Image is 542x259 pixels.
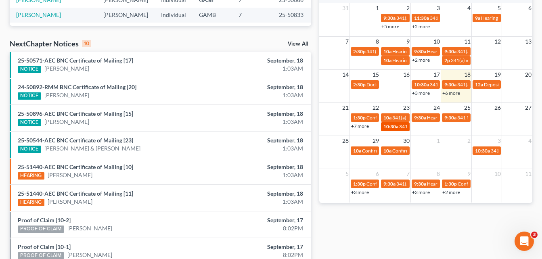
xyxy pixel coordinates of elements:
[524,70,532,79] span: 20
[353,81,366,88] span: 2:30p
[392,57,455,63] span: Hearing for [PERSON_NAME]
[531,232,538,238] span: 3
[341,3,349,13] span: 31
[341,136,349,146] span: 28
[383,115,391,121] span: 10a
[396,15,474,21] span: 341(a) meeting for [PERSON_NAME]
[155,23,193,38] td: Individual
[524,169,532,179] span: 11
[414,181,426,187] span: 9:30a
[475,15,480,21] span: 9a
[213,198,303,206] div: 1:03AM
[436,136,441,146] span: 1
[18,163,133,170] a: 25-51440-AEC BNC Certificate of Mailing [10]
[457,115,530,121] span: 341 Meeting for [PERSON_NAME]
[213,65,303,73] div: 1:03AM
[372,136,380,146] span: 29
[527,136,532,146] span: 4
[213,118,303,126] div: 1:03AM
[444,181,457,187] span: 1:30p
[213,83,303,91] div: September, 18
[414,15,429,21] span: 11:30a
[414,115,426,121] span: 9:30a
[399,123,477,129] span: 341(a) meeting for [PERSON_NAME]
[353,115,366,121] span: 1:30p
[412,90,430,96] a: +3 more
[213,224,303,232] div: 8:02PM
[433,103,441,113] span: 24
[383,48,391,54] span: 10a
[467,3,471,13] span: 4
[451,57,529,63] span: 341(a) meeting for [PERSON_NAME]
[18,199,44,206] div: HEARING
[494,169,502,179] span: 10
[414,48,426,54] span: 9:30a
[353,148,361,154] span: 10a
[362,148,454,154] span: Confirmation hearing for [PERSON_NAME]
[457,81,535,88] span: 341(a) meeting for [PERSON_NAME]
[475,81,483,88] span: 12a
[444,48,456,54] span: 9:30a
[436,3,441,13] span: 3
[213,171,303,179] div: 1:03AM
[44,91,89,99] a: [PERSON_NAME]
[463,70,471,79] span: 18
[457,48,535,54] span: 341(a) meeting for [PERSON_NAME]
[213,216,303,224] div: September, 17
[18,66,41,73] div: NOTICE
[396,181,474,187] span: 341(a) meeting for [PERSON_NAME]
[427,115,490,121] span: Hearing for [PERSON_NAME]
[444,81,456,88] span: 9:30a
[48,198,92,206] a: [PERSON_NAME]
[351,189,369,195] a: +3 more
[372,103,380,113] span: 22
[44,144,140,152] a: [PERSON_NAME] & [PERSON_NAME]
[18,146,41,153] div: NOTICE
[18,190,133,197] a: 25-51440-AEC BNC Certificate of Mailing [11]
[213,91,303,99] div: 1:03AM
[515,232,534,251] iframe: Intercom live chat
[527,3,532,13] span: 6
[383,148,391,154] span: 10a
[97,8,155,23] td: [PERSON_NAME]
[497,136,502,146] span: 3
[18,119,41,126] div: NOTICE
[353,48,366,54] span: 2:30p
[430,15,508,21] span: 341(a) meeting for [PERSON_NAME]
[18,137,133,144] a: 25-50544-AEC BNC Certificate of Mailing [23]
[18,84,136,90] a: 24-50892-RMM BNC Certificate of Mailing [20]
[213,144,303,152] div: 1:03AM
[433,70,441,79] span: 17
[406,3,410,13] span: 2
[97,23,155,38] td: [PERSON_NAME]
[412,57,430,63] a: +2 more
[406,169,410,179] span: 7
[442,189,460,195] a: +2 more
[383,123,398,129] span: 10:30a
[402,70,410,79] span: 16
[341,103,349,113] span: 21
[392,148,484,154] span: Confirmation hearing for [PERSON_NAME]
[406,37,410,46] span: 9
[18,217,71,223] a: Proof of Claim [10-2]
[444,115,456,121] span: 9:30a
[442,90,460,96] a: +6 more
[44,65,89,73] a: [PERSON_NAME]
[345,169,349,179] span: 5
[392,48,455,54] span: Hearing for [PERSON_NAME]
[213,136,303,144] div: September, 18
[353,181,366,187] span: 1:30p
[272,8,311,23] td: 25-50833
[18,243,71,250] a: Proof of Claim [10-1]
[67,224,112,232] a: [PERSON_NAME]
[341,70,349,79] span: 14
[412,23,430,29] a: +2 more
[402,136,410,146] span: 30
[381,23,399,29] a: +5 more
[475,148,490,154] span: 10:30a
[494,37,502,46] span: 12
[366,48,444,54] span: 341(a) meeting for [PERSON_NAME]
[213,190,303,198] div: September, 18
[433,37,441,46] span: 10
[232,23,272,38] td: 13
